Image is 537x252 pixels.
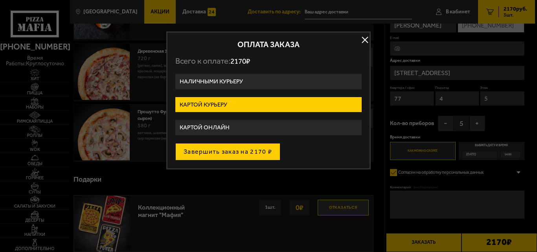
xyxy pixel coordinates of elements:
[175,40,362,48] h2: Оплата заказа
[175,97,362,112] label: Картой курьеру
[175,143,280,160] button: Завершить заказ на 2170 ₽
[175,56,362,66] p: Всего к оплате:
[230,57,250,66] span: 2170 ₽
[175,74,362,89] label: Наличными курьеру
[175,120,362,135] label: Картой онлайн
